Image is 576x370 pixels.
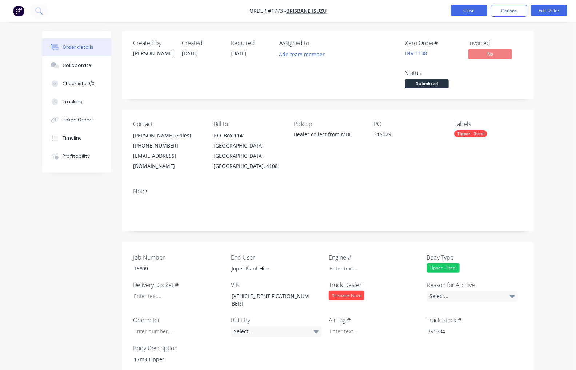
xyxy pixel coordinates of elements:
div: Tipper - Steel [454,130,487,137]
div: [VEHICLE_IDENTIFICATION_NUMBER] [226,291,317,309]
div: Profitability [63,153,90,160]
div: Tipper - Steel [427,263,460,273]
label: Body Description [133,344,224,353]
span: [DATE] [182,50,198,57]
img: Factory [13,5,24,16]
div: P.O. Box 1141[GEOGRAPHIC_DATA], [GEOGRAPHIC_DATA], [GEOGRAPHIC_DATA], 4108 [213,130,282,171]
div: Collaborate [63,62,91,69]
label: Odometer [133,316,224,325]
div: Status [405,69,460,76]
label: Truck Stock # [427,316,518,325]
div: Tracking [63,98,83,105]
span: [DATE] [231,50,247,57]
button: Timeline [42,129,111,147]
span: Order #1773 - [249,8,286,15]
label: Engine # [329,253,420,262]
label: Job Number [133,253,224,262]
div: T5809 [128,263,219,274]
div: Assigned to [279,40,352,47]
button: Add team member [275,49,329,59]
div: Created [182,40,222,47]
label: End User [231,253,322,262]
label: Truck Dealer [329,281,420,289]
div: Select... [231,326,322,337]
button: Tracking [42,93,111,111]
span: No [468,49,512,59]
div: [PERSON_NAME] (Sales) [133,130,202,141]
div: Required [231,40,271,47]
button: Add team member [279,49,329,59]
div: Select... [427,291,518,302]
div: Order details [63,44,93,51]
label: VIN [231,281,322,289]
button: Order details [42,38,111,56]
div: 17m3 Tipper [128,354,219,365]
button: Submitted [405,79,449,90]
button: Options [491,5,527,17]
div: Linked Orders [63,117,94,123]
button: Collaborate [42,56,111,75]
button: Edit Order [531,5,567,16]
div: [GEOGRAPHIC_DATA], [GEOGRAPHIC_DATA], [GEOGRAPHIC_DATA], 4108 [213,141,282,171]
div: Notes [133,188,523,195]
div: Bill to [213,121,282,128]
label: Air Tag # [329,316,420,325]
div: B91684 [421,326,512,337]
div: [EMAIL_ADDRESS][DOMAIN_NAME] [133,151,202,171]
button: Close [451,5,487,16]
a: Brisbane Isuzu [286,8,327,15]
label: Body Type [427,253,518,262]
div: Created by [133,40,173,47]
input: Enter number... [128,326,224,337]
div: [PHONE_NUMBER] [133,141,202,151]
label: Delivery Docket # [133,281,224,289]
label: Built By [231,316,322,325]
div: Invoiced [468,40,523,47]
button: Checklists 0/0 [42,75,111,93]
div: Jopet Plant Hire [226,263,317,274]
div: Checklists 0/0 [63,80,95,87]
span: Submitted [405,79,449,88]
div: 315029 [374,130,443,141]
label: Reason for Archive [427,281,518,289]
a: INV-1138 [405,50,427,57]
div: P.O. Box 1141 [213,130,282,141]
div: Pick up [294,121,363,128]
div: Brisbane Isuzu [329,291,364,300]
div: Xero Order # [405,40,460,47]
div: [PERSON_NAME] (Sales)[PHONE_NUMBER][EMAIL_ADDRESS][DOMAIN_NAME] [133,130,202,171]
div: Dealer collect from MBE [294,130,363,138]
div: Contact [133,121,202,128]
div: Labels [454,121,523,128]
button: Profitability [42,147,111,165]
div: Timeline [63,135,82,141]
button: Linked Orders [42,111,111,129]
div: [PERSON_NAME] [133,49,173,57]
div: PO [374,121,443,128]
